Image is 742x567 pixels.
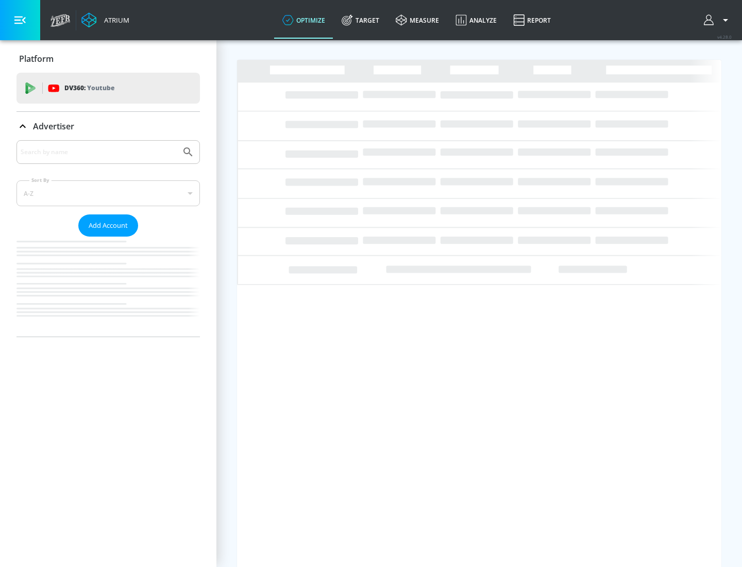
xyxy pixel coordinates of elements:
[16,44,200,73] div: Platform
[87,82,114,93] p: Youtube
[29,177,52,184] label: Sort By
[81,12,129,28] a: Atrium
[274,2,333,39] a: optimize
[64,82,114,94] p: DV360:
[89,220,128,231] span: Add Account
[16,180,200,206] div: A-Z
[16,237,200,337] nav: list of Advertiser
[717,34,732,40] span: v 4.28.0
[16,112,200,141] div: Advertiser
[387,2,447,39] a: measure
[21,145,177,159] input: Search by name
[16,140,200,337] div: Advertiser
[19,53,54,64] p: Platform
[505,2,559,39] a: Report
[33,121,74,132] p: Advertiser
[100,15,129,25] div: Atrium
[78,214,138,237] button: Add Account
[16,73,200,104] div: DV360: Youtube
[447,2,505,39] a: Analyze
[333,2,387,39] a: Target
